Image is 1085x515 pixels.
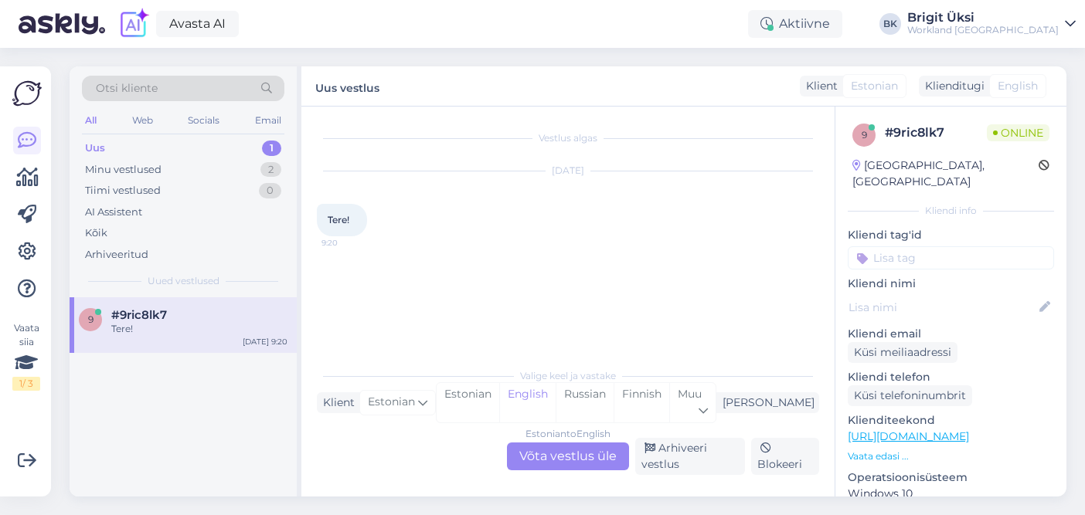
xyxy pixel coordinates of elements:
[848,385,972,406] div: Küsi telefoninumbrit
[848,227,1054,243] p: Kliendi tag'id
[987,124,1049,141] span: Online
[848,486,1054,502] p: Windows 10
[507,442,629,470] div: Võta vestlus üle
[129,110,156,130] div: Web
[96,80,158,97] span: Otsi kliente
[716,395,815,411] div: [PERSON_NAME]
[851,78,898,94] span: Estonian
[85,141,105,156] div: Uus
[614,383,669,422] div: Finnish
[848,469,1054,486] p: Operatsioonisüsteem
[499,383,556,422] div: English
[328,214,349,225] span: Tere!
[117,8,150,40] img: explore-ai
[848,326,1054,342] p: Kliendi email
[907,12,1076,36] a: Brigit ÜksiWorkland [GEOGRAPHIC_DATA]
[848,412,1054,429] p: Klienditeekond
[111,308,167,322] span: #9ric8lk7
[315,76,379,97] label: Uus vestlus
[88,313,94,325] span: 9
[848,342,957,363] div: Küsi meiliaadressi
[848,204,1054,218] div: Kliendi info
[185,110,223,130] div: Socials
[85,247,148,263] div: Arhiveeritud
[85,162,162,178] div: Minu vestlused
[635,438,745,475] div: Arhiveeri vestlus
[848,246,1054,269] input: Lisa tag
[12,79,42,108] img: Askly Logo
[848,449,1054,463] p: Vaata edasi ...
[751,438,819,475] div: Blokeeri
[111,322,287,336] div: Tere!
[849,299,1036,316] input: Lisa nimi
[262,141,281,156] div: 1
[12,321,40,391] div: Vaata siia
[437,383,499,422] div: Estonian
[678,387,702,401] span: Muu
[848,276,1054,292] p: Kliendi nimi
[862,129,867,141] span: 9
[907,12,1059,24] div: Brigit Üksi
[317,395,355,411] div: Klient
[85,183,161,198] div: Tiimi vestlused
[879,13,901,35] div: BK
[317,131,819,145] div: Vestlus algas
[885,124,987,142] div: # 9ric8lk7
[556,383,614,422] div: Russian
[259,183,281,198] div: 0
[907,24,1059,36] div: Workland [GEOGRAPHIC_DATA]
[919,78,985,94] div: Klienditugi
[848,369,1054,385] p: Kliendi telefon
[852,158,1039,190] div: [GEOGRAPHIC_DATA], [GEOGRAPHIC_DATA]
[260,162,281,178] div: 2
[800,78,838,94] div: Klient
[12,377,40,391] div: 1 / 3
[156,11,239,37] a: Avasta AI
[525,427,611,441] div: Estonian to English
[85,205,142,220] div: AI Assistent
[85,225,107,241] div: Kõik
[82,110,100,130] div: All
[998,78,1038,94] span: English
[848,429,969,443] a: [URL][DOMAIN_NAME]
[317,369,819,383] div: Valige keel ja vastake
[148,274,219,288] span: Uued vestlused
[368,394,415,411] span: Estonian
[748,10,842,38] div: Aktiivne
[252,110,284,130] div: Email
[243,336,287,347] div: [DATE] 9:20
[321,237,379,249] span: 9:20
[317,164,819,178] div: [DATE]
